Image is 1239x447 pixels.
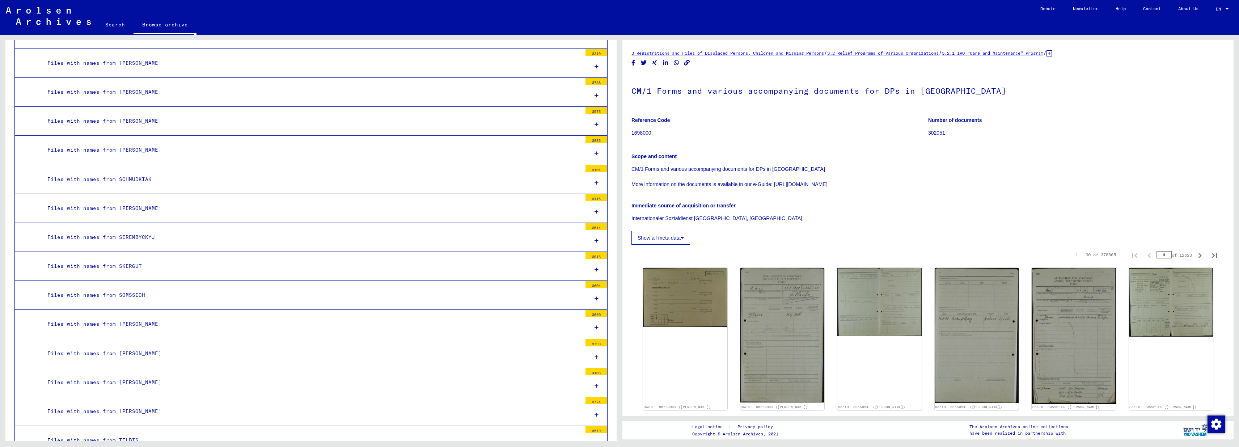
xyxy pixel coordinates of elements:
p: Internationaler Sozialdienst [GEOGRAPHIC_DATA], [GEOGRAPHIC_DATA] [631,215,1225,222]
div: Files with names from [PERSON_NAME] [42,143,582,157]
div: of 12623 [1156,252,1193,258]
b: Immediate source of acquisition or transfer [631,203,736,208]
div: Files with names from SOMSSICH [42,288,582,302]
span: / [824,50,827,56]
button: Share on Twitter [640,58,648,67]
div: 3799 [585,339,607,346]
img: 001.jpg [643,268,727,326]
a: DocID: 80550942 ([PERSON_NAME]) [644,405,711,409]
p: have been realized in partnership with [969,430,1068,437]
button: Previous page [1142,248,1156,262]
div: 2985 [585,136,607,143]
div: 4108 [585,368,607,375]
div: Files with names from [PERSON_NAME] [42,346,582,360]
div: Files with names from [PERSON_NAME] [42,201,582,215]
img: 001.jpg [740,268,825,402]
div: Files with names from [PERSON_NAME] [42,404,582,418]
img: 001.jpg [1032,268,1116,404]
p: Copyright © Arolsen Archives, 2021 [692,431,782,437]
a: DocID: 80550943 ([PERSON_NAME]) [838,405,905,409]
p: The Arolsen Archives online collections [969,423,1068,430]
div: Files with names from [PERSON_NAME] [42,85,582,99]
span: / [1043,50,1046,56]
button: Share on LinkedIn [662,58,669,67]
p: 302051 [928,129,1225,137]
a: DocID: 80550944 ([PERSON_NAME]) [1129,405,1197,409]
div: 3660 [585,310,607,317]
img: yv_logo.png [1182,421,1209,439]
img: Change consent [1208,416,1225,433]
a: 3.2.1 IRO “Care and Maintenance” Program [942,50,1043,56]
img: 002.jpg [1129,268,1213,337]
div: 3724 [585,397,607,404]
a: Search [97,16,134,33]
span: EN [1216,7,1224,12]
div: Files with names from SKERGUT [42,259,582,273]
div: 3738 [585,78,607,85]
button: Share on WhatsApp [673,58,680,67]
b: Number of documents [928,117,982,123]
span: / [939,50,942,56]
b: Scope and content [631,153,677,159]
div: Files with names from SEREMBYCKYJ [42,230,582,244]
h1: CM/1 Forms and various accompanying documents for DPs in [GEOGRAPHIC_DATA] [631,74,1225,106]
a: 3 Registrations and Files of Displaced Persons, Children and Missing Persons [631,50,824,56]
button: First page [1128,248,1142,262]
button: Copy link [683,58,691,67]
button: Share on Facebook [630,58,637,67]
div: 3416 [585,194,607,201]
button: Show all meta data [631,231,690,245]
img: 002.jpg [837,268,922,336]
a: 3.2 Relief Programs of Various Organizations [827,50,939,56]
div: Files with names from [PERSON_NAME] [42,56,582,70]
div: 3918 [585,252,607,259]
div: 3579 [585,426,607,433]
div: Files with names from [PERSON_NAME] [42,114,582,128]
div: 3101 [585,165,607,172]
div: Files with names from [PERSON_NAME] [42,375,582,389]
a: Privacy policy [732,423,782,431]
div: 3614 [585,223,607,230]
img: Arolsen_neg.svg [6,7,91,25]
p: CM/1 Forms and various accompanying documents for DPs in [GEOGRAPHIC_DATA] More information on th... [631,165,1225,188]
button: Share on Xing [651,58,659,67]
a: DocID: 80550944 ([PERSON_NAME]) [1032,405,1100,409]
div: Files with names from SCHMUDKIAK [42,172,582,186]
img: 003.jpg [935,268,1019,403]
div: 3319 [585,49,607,56]
button: Last page [1207,248,1222,262]
a: DocID: 80550943 ([PERSON_NAME]) [935,405,1002,409]
button: Next page [1193,248,1207,262]
div: 1 – 30 of 378665 [1075,252,1116,258]
a: Browse archive [134,16,196,35]
b: Reference Code [631,117,670,123]
div: 3604 [585,281,607,288]
div: 3575 [585,107,607,114]
p: 1698000 [631,129,928,137]
a: DocID: 80550943 ([PERSON_NAME]) [741,405,808,409]
div: Files with names from [PERSON_NAME] [42,317,582,331]
a: Legal notice [692,423,728,431]
div: | [692,423,782,431]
